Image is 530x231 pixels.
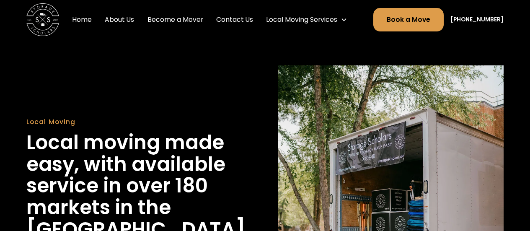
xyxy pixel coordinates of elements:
a: Home [69,8,95,31]
a: About Us [102,8,138,31]
a: Become a Mover [144,8,207,31]
div: Local Moving Services [266,15,337,24]
a: Book a Move [373,8,444,32]
a: [PHONE_NUMBER] [450,16,504,24]
a: home [26,3,59,36]
div: Local Moving [26,117,252,127]
a: Contact Us [213,8,256,31]
div: Local Moving Services [263,11,350,28]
